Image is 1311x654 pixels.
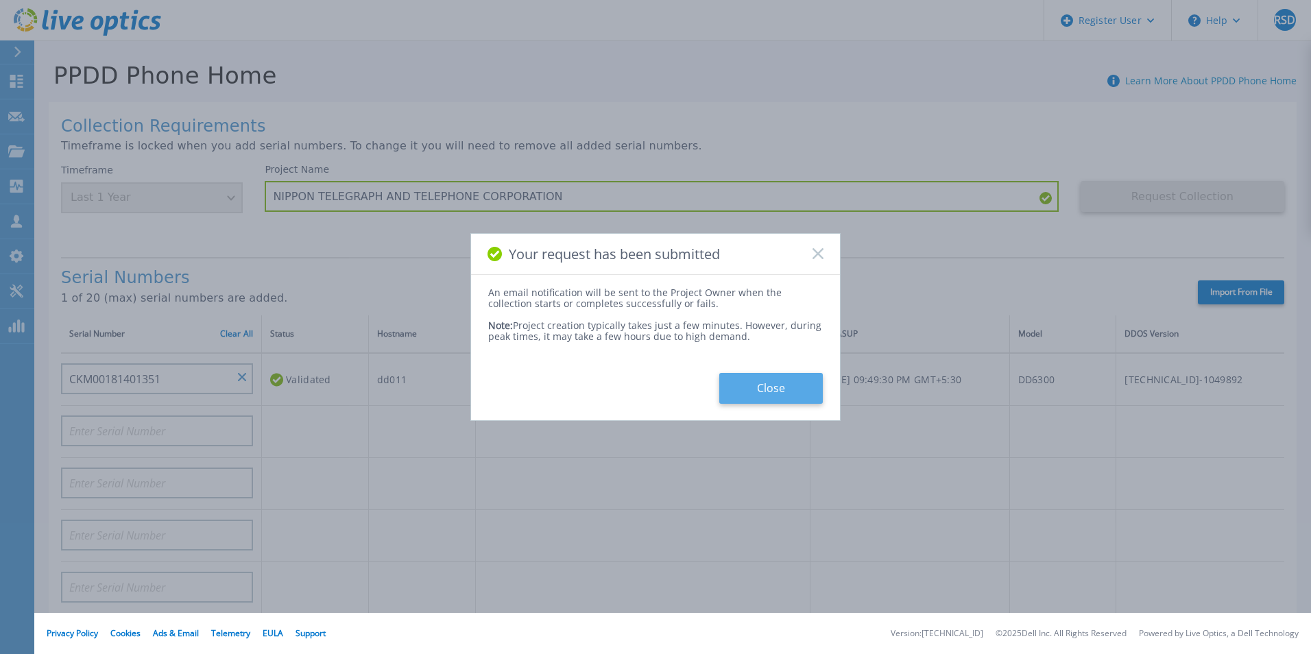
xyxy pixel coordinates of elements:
button: Close [719,373,823,404]
a: Privacy Policy [47,627,98,639]
div: Project creation typically takes just a few minutes. However, during peak times, it may take a fe... [488,309,823,342]
a: Cookies [110,627,141,639]
a: Ads & Email [153,627,199,639]
span: Your request has been submitted [509,246,720,262]
span: Note: [488,319,513,332]
div: An email notification will be sent to the Project Owner when the collection starts or completes s... [488,287,823,309]
a: EULA [263,627,283,639]
a: Telemetry [211,627,250,639]
a: Support [296,627,326,639]
li: © 2025 Dell Inc. All Rights Reserved [996,629,1127,638]
li: Version: [TECHNICAL_ID] [891,629,983,638]
li: Powered by Live Optics, a Dell Technology [1139,629,1299,638]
